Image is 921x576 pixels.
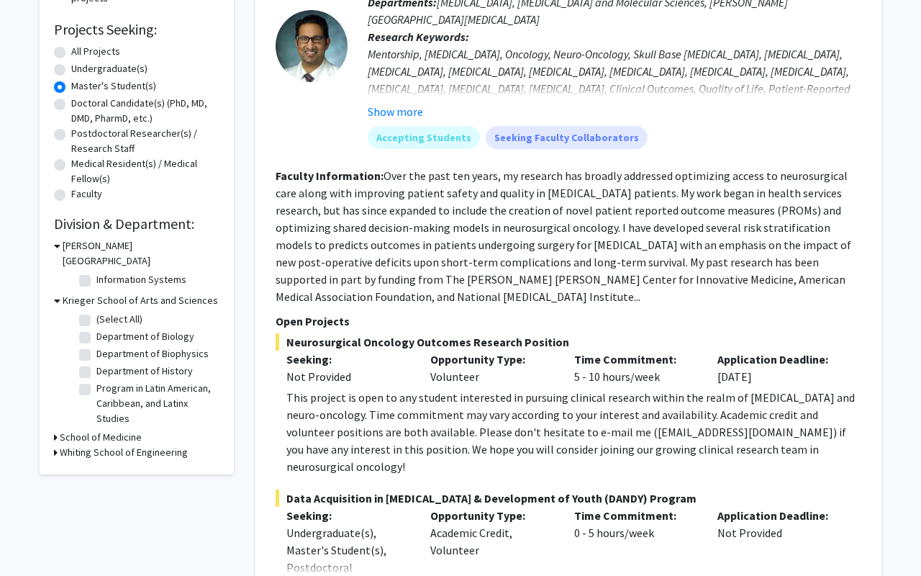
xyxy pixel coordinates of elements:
[71,126,219,156] label: Postdoctoral Researcher(s) / Research Staff
[71,96,219,126] label: Doctoral Candidate(s) (PhD, MD, DMD, PharmD, etc.)
[71,44,120,59] label: All Projects
[368,45,861,149] div: Mentorship, [MEDICAL_DATA], Oncology, Neuro-Oncology, Skull Base [MEDICAL_DATA], [MEDICAL_DATA], ...
[276,333,861,351] span: Neurosurgical Oncology Outcomes Research Position
[96,381,216,426] label: Program in Latin American, Caribbean, and Latinx Studies
[368,30,469,44] b: Research Keywords:
[11,511,61,565] iframe: Chat
[419,351,563,385] div: Volunteer
[486,126,648,149] mat-chip: Seeking Faculty Collaborators
[574,351,697,368] p: Time Commitment:
[276,490,861,507] span: Data Acquisition in [MEDICAL_DATA] & Development of Youth (DANDY) Program
[71,186,102,202] label: Faculty
[96,272,186,287] label: Information Systems
[368,103,423,120] button: Show more
[63,293,218,308] h3: Krieger School of Arts and Sciences
[430,507,553,524] p: Opportunity Type:
[286,507,409,524] p: Seeking:
[276,168,851,304] fg-read-more: Over the past ten years, my research has broadly addressed optimizing access to neurosurgical car...
[71,156,219,186] label: Medical Resident(s) / Medical Fellow(s)
[574,507,697,524] p: Time Commitment:
[286,351,409,368] p: Seeking:
[286,368,409,385] div: Not Provided
[96,346,209,361] label: Department of Biophysics
[286,389,861,475] div: This project is open to any student interested in pursuing clinical research within the realm of ...
[63,238,219,269] h3: [PERSON_NAME][GEOGRAPHIC_DATA]
[707,351,850,385] div: [DATE]
[563,351,707,385] div: 5 - 10 hours/week
[96,329,194,344] label: Department of Biology
[276,168,384,183] b: Faculty Information:
[430,351,553,368] p: Opportunity Type:
[60,445,188,460] h3: Whiting School of Engineering
[54,215,219,233] h2: Division & Department:
[96,312,142,327] label: (Select All)
[276,312,861,330] p: Open Projects
[60,430,142,445] h3: School of Medicine
[717,507,840,524] p: Application Deadline:
[71,61,148,76] label: Undergraduate(s)
[71,78,156,94] label: Master's Student(s)
[368,126,480,149] mat-chip: Accepting Students
[96,364,193,379] label: Department of History
[717,351,840,368] p: Application Deadline:
[54,21,219,38] h2: Projects Seeking:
